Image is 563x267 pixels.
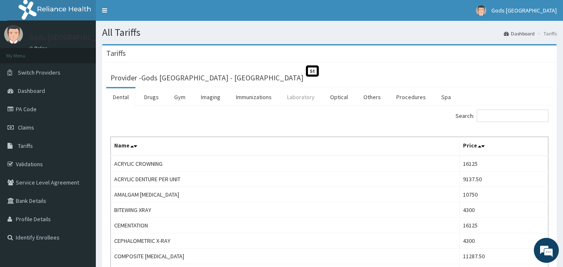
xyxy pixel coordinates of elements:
h1: All Tariffs [102,27,557,38]
a: Gym [168,88,192,106]
td: CEMENTATION [111,218,460,233]
td: 10750 [460,187,548,202]
span: Tariffs [18,142,33,150]
td: 16125 [460,218,548,233]
th: Name [111,137,460,156]
span: Dashboard [18,87,45,95]
td: 4300 [460,202,548,218]
span: St [306,65,319,77]
p: Gods [GEOGRAPHIC_DATA] [29,34,116,41]
h3: Provider - Gods [GEOGRAPHIC_DATA] - [GEOGRAPHIC_DATA] [110,74,303,82]
a: Drugs [138,88,165,106]
td: BITEWING XRAY [111,202,460,218]
span: Claims [18,124,34,131]
a: Dashboard [504,30,535,37]
span: Gods [GEOGRAPHIC_DATA] [491,7,557,14]
a: Online [29,45,49,51]
td: 16125 [460,156,548,172]
td: ACRYLIC DENTURE PER UNIT [111,172,460,187]
td: 4300 [460,233,548,249]
a: Optical [323,88,355,106]
td: 9137.50 [460,172,548,187]
a: Others [357,88,388,106]
li: Tariffs [535,30,557,37]
td: 11287.50 [460,249,548,264]
a: Procedures [390,88,433,106]
img: User Image [476,5,486,16]
a: Immunizations [229,88,278,106]
img: User Image [4,25,23,44]
a: Imaging [194,88,227,106]
td: CEPHALOMETRIC X-RAY [111,233,460,249]
a: Spa [435,88,458,106]
td: AMALGAM [MEDICAL_DATA] [111,187,460,202]
input: Search: [477,110,548,122]
label: Search: [455,110,548,122]
a: Dental [106,88,135,106]
a: Laboratory [280,88,321,106]
h3: Tariffs [106,50,126,57]
span: Switch Providers [18,69,60,76]
th: Price [460,137,548,156]
td: ACRYLIC CROWNING [111,156,460,172]
td: COMPOSITE [MEDICAL_DATA] [111,249,460,264]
